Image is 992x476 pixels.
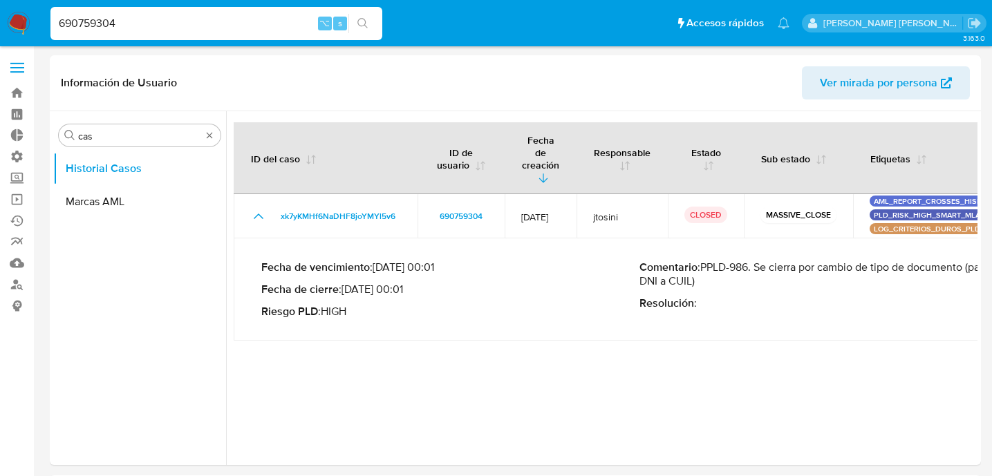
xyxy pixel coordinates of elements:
span: Accesos rápidos [686,16,764,30]
button: Borrar [204,130,215,141]
input: Buscar usuario o caso... [50,15,382,32]
button: Historial Casos [53,152,226,185]
button: Ver mirada por persona [802,66,970,99]
button: Marcas AML [53,185,226,218]
button: search-icon [348,14,377,33]
input: Buscar [78,130,201,142]
span: s [338,17,342,30]
span: ⌥ [319,17,330,30]
h1: Información de Usuario [61,76,177,90]
button: Buscar [64,130,75,141]
a: Salir [967,16,982,30]
span: Ver mirada por persona [820,66,937,99]
p: giuliana.competiello@mercadolibre.com [823,17,963,30]
a: Notificaciones [778,17,789,29]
